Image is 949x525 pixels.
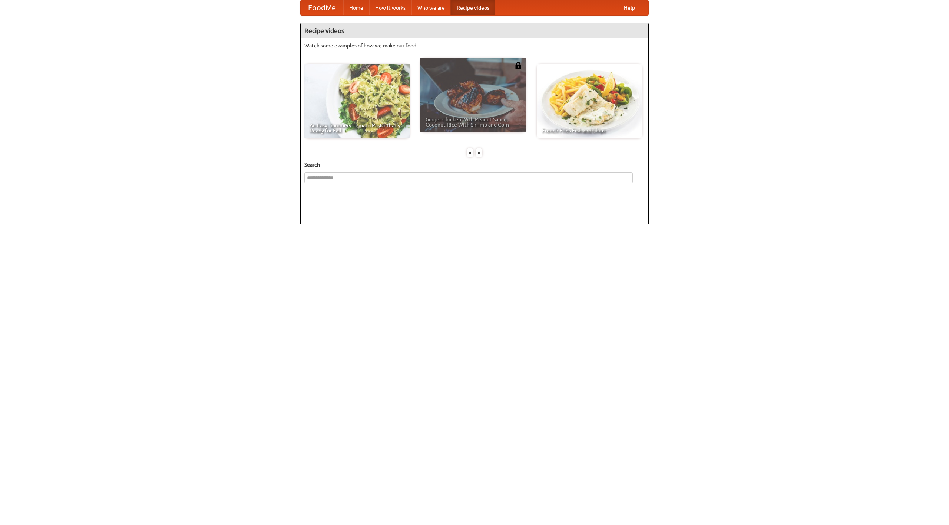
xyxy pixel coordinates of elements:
[542,128,637,133] span: French Fries Fish and Chips
[304,64,410,138] a: An Easy, Summery Tomato Pasta That's Ready for Fall
[304,42,645,49] p: Watch some examples of how we make our food!
[476,148,482,157] div: »
[467,148,473,157] div: «
[537,64,642,138] a: French Fries Fish and Chips
[301,0,343,15] a: FoodMe
[369,0,411,15] a: How it works
[343,0,369,15] a: Home
[515,62,522,69] img: 483408.png
[310,123,404,133] span: An Easy, Summery Tomato Pasta That's Ready for Fall
[451,0,495,15] a: Recipe videos
[618,0,641,15] a: Help
[411,0,451,15] a: Who we are
[304,161,645,168] h5: Search
[301,23,648,38] h4: Recipe videos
